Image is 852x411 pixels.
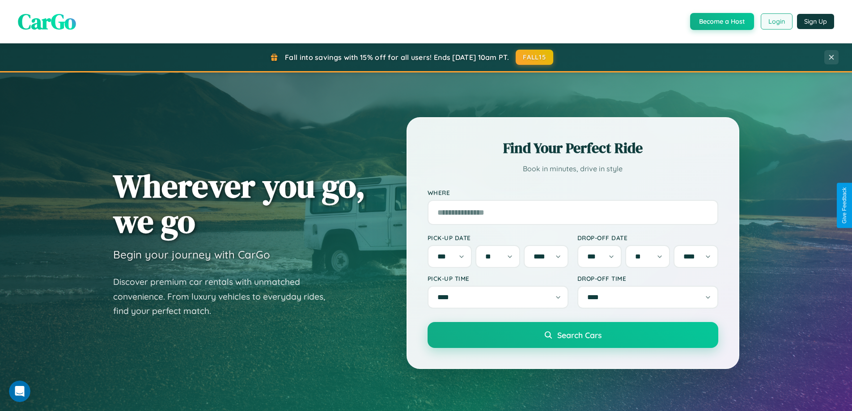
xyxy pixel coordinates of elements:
button: Become a Host [690,13,754,30]
label: Pick-up Time [428,275,568,282]
label: Where [428,189,718,196]
h3: Begin your journey with CarGo [113,248,270,261]
div: Give Feedback [841,187,848,224]
button: Login [761,13,793,30]
p: Discover premium car rentals with unmatched convenience. From luxury vehicles to everyday rides, ... [113,275,337,318]
label: Drop-off Time [577,275,718,282]
span: Fall into savings with 15% off for all users! Ends [DATE] 10am PT. [285,53,509,62]
h1: Wherever you go, we go [113,168,365,239]
p: Book in minutes, drive in style [428,162,718,175]
button: FALL15 [516,50,553,65]
span: CarGo [18,7,76,36]
label: Drop-off Date [577,234,718,242]
button: Search Cars [428,322,718,348]
h2: Find Your Perfect Ride [428,138,718,158]
button: Sign Up [797,14,834,29]
iframe: Intercom live chat [9,381,30,402]
label: Pick-up Date [428,234,568,242]
span: Search Cars [557,330,602,340]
